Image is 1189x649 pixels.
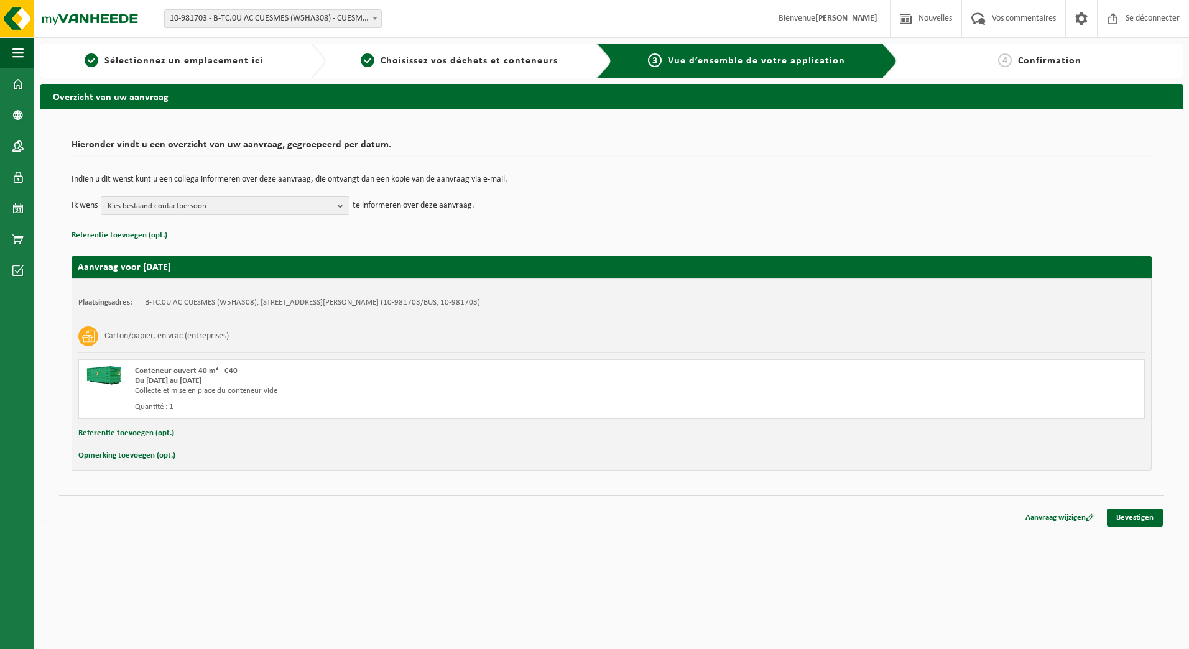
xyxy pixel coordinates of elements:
span: 1 [85,53,98,67]
a: 1Sélectionnez un emplacement ici [47,53,301,68]
h3: Carton/papier, en vrac (entreprises) [104,326,229,346]
img: HK-XC-40-GN-00.png [85,366,123,385]
h2: Overzicht van uw aanvraag [40,84,1183,108]
td: B-TC.0U AC CUESMES (W5HA308), [STREET_ADDRESS][PERSON_NAME] (10-981703/BUS, 10-981703) [145,298,480,308]
span: Confirmation [1018,56,1081,66]
a: Aanvraag wijzigen [1016,509,1103,527]
p: te informeren over deze aanvraag. [353,196,474,215]
span: 2 [361,53,374,67]
button: Opmerking toevoegen (opt.) [78,448,175,464]
span: Kies bestaand contactpersoon [108,197,333,216]
strong: Aanvraag voor [DATE] [78,262,171,272]
a: Bevestigen [1107,509,1163,527]
font: Aanvraag wijzigen [1025,513,1086,522]
font: Bienvenue [779,14,877,23]
span: 3 [648,53,662,67]
button: Referentie toevoegen (opt.) [72,228,167,244]
span: Vue d’ensemble de votre application [668,56,845,66]
button: Referentie toevoegen (opt.) [78,425,174,441]
button: Kies bestaand contactpersoon [101,196,349,215]
span: Conteneur ouvert 40 m³ - C40 [135,367,238,375]
div: Quantité : 1 [135,402,662,412]
strong: Plaatsingsadres: [78,298,132,306]
strong: Du [DATE] au [DATE] [135,377,201,385]
p: Ik wens [72,196,98,215]
span: 4 [998,53,1012,67]
span: 10-981703 - B-TC.0U AC CUESMES (W5HA308) - CUESMES [165,10,381,27]
strong: [PERSON_NAME] [815,14,877,23]
span: Sélectionnez un emplacement ici [104,56,263,66]
p: Indien u dit wenst kunt u een collega informeren over deze aanvraag, die ontvangt dan een kopie v... [72,175,1152,184]
span: Choisissez vos déchets et conteneurs [381,56,558,66]
a: 2Choisissez vos déchets et conteneurs [332,53,586,68]
div: Collecte et mise en place du conteneur vide [135,386,662,396]
span: 10-981703 - B-TC.0U AC CUESMES (W5HA308) - CUESMES [164,9,382,28]
h2: Hieronder vindt u een overzicht van uw aanvraag, gegroepeerd per datum. [72,140,1152,157]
